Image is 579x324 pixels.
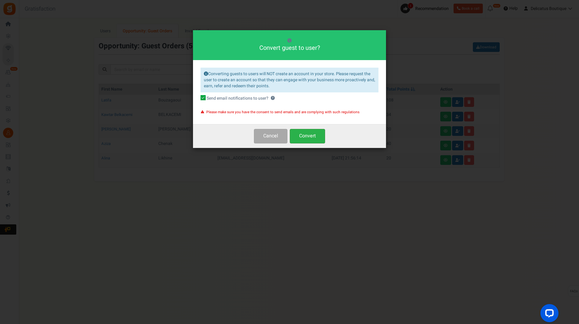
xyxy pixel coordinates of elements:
[201,44,378,53] h4: Convert guest to user?
[271,96,275,100] span: Gratisfaction will send welcome, referral and other emails to the user. Content of these emails c...
[206,110,359,115] span: Please make sure you have the consent to send emails and are complying with such regulations
[207,95,268,101] span: Send email notifications to user?
[290,129,325,143] button: Convert
[201,68,378,92] div: Converting guests to users will NOT create an account in your store. Please request the user to c...
[254,129,287,143] button: Cancel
